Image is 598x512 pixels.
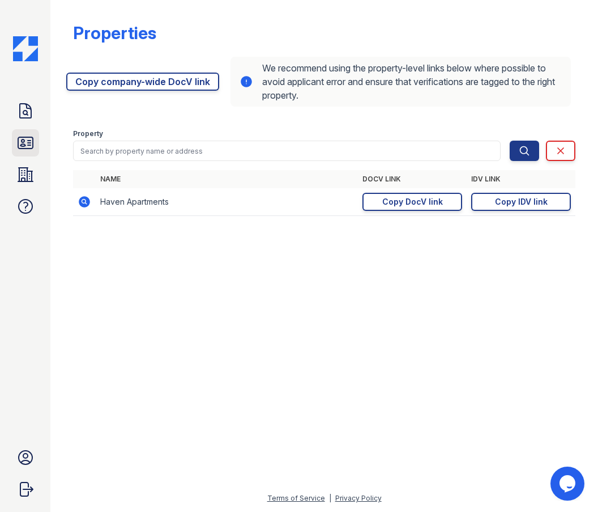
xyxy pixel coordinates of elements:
[471,193,571,211] a: Copy IDV link
[358,170,467,188] th: DocV Link
[382,196,443,208] div: Copy DocV link
[335,494,382,502] a: Privacy Policy
[96,170,358,188] th: Name
[329,494,331,502] div: |
[495,196,548,208] div: Copy IDV link
[13,36,38,61] img: CE_Icon_Blue-c292c112584629df590d857e76928e9f676e5b41ef8f769ba2f05ee15b207248.png
[73,129,103,138] label: Property
[73,23,156,43] div: Properties
[362,193,462,211] a: Copy DocV link
[73,141,501,161] input: Search by property name or address
[230,57,571,107] div: We recommend using the property-level links below where possible to avoid applicant error and ens...
[96,188,358,216] td: Haven Apartments
[467,170,575,188] th: IDV Link
[550,467,587,501] iframe: chat widget
[267,494,325,502] a: Terms of Service
[66,73,219,91] a: Copy company-wide DocV link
